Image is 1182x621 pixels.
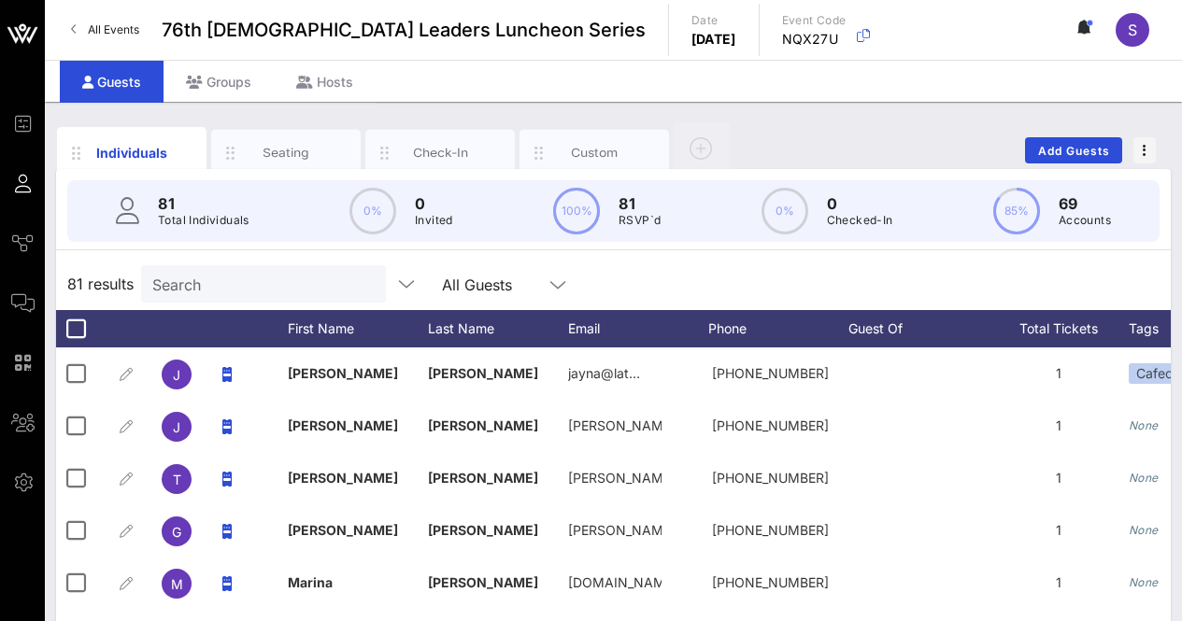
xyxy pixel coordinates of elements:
span: T [173,472,181,487]
p: RSVP`d [619,211,661,230]
p: 0 [415,192,453,215]
div: Email [568,310,708,347]
p: [DATE] [691,30,736,49]
button: Add Guests [1025,137,1122,163]
i: None [1129,575,1159,589]
p: jayna@lat… [568,347,640,400]
div: All Guests [431,265,580,303]
span: [PERSON_NAME] [428,522,538,538]
div: 1 [989,347,1129,400]
span: +16025418948 [712,417,829,433]
span: [PERSON_NAME] [428,417,538,433]
p: Total Individuals [158,211,249,230]
span: +13104367738 [712,365,829,381]
span: Marina [288,574,333,590]
p: 69 [1059,192,1111,215]
div: 1 [989,557,1129,609]
span: [PERSON_NAME] [288,417,398,433]
span: [PERSON_NAME] [288,522,398,538]
div: Hosts [274,61,376,103]
div: Check-In [399,144,482,162]
div: Guests [60,61,164,103]
span: +19092105790 [712,574,829,590]
span: [PERSON_NAME] [428,574,538,590]
i: None [1129,471,1159,485]
div: Guest Of [848,310,989,347]
p: Event Code [782,11,847,30]
div: 1 [989,504,1129,557]
i: None [1129,523,1159,537]
p: NQX27U [782,30,847,49]
p: 0 [827,192,893,215]
div: Groups [164,61,274,103]
span: [PERSON_NAME] [288,365,398,381]
div: All Guests [442,276,512,293]
p: 81 [158,192,249,215]
p: [PERSON_NAME]… [568,452,662,504]
div: Last Name [428,310,568,347]
div: 1 [989,452,1129,504]
p: Accounts [1059,211,1111,230]
div: Phone [708,310,848,347]
span: +12817039292 [712,470,829,486]
p: [PERSON_NAME]… [568,400,662,452]
span: M [171,576,183,592]
a: All Events [60,15,150,45]
p: 81 [619,192,661,215]
span: J [173,367,180,383]
span: S [1128,21,1137,39]
span: [PERSON_NAME] [428,365,538,381]
span: J [173,419,180,435]
div: Custom [553,144,636,162]
p: [PERSON_NAME]or… [568,504,662,557]
span: 81 results [67,273,134,295]
span: All Events [88,22,139,36]
p: Date [691,11,736,30]
span: [PERSON_NAME] [428,470,538,486]
p: Invited [415,211,453,230]
p: [DOMAIN_NAME]… [568,557,662,609]
span: +12135003331 [712,522,829,538]
span: G [172,524,181,540]
i: None [1129,418,1159,432]
span: Add Guests [1037,144,1111,158]
div: 1 [989,400,1129,452]
div: First Name [288,310,428,347]
div: Total Tickets [989,310,1129,347]
div: Seating [245,144,328,162]
span: [PERSON_NAME] [288,470,398,486]
span: 76th [DEMOGRAPHIC_DATA] Leaders Luncheon Series [162,16,646,44]
div: Individuals [91,143,174,162]
p: Checked-In [827,211,893,230]
div: S [1116,13,1149,47]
